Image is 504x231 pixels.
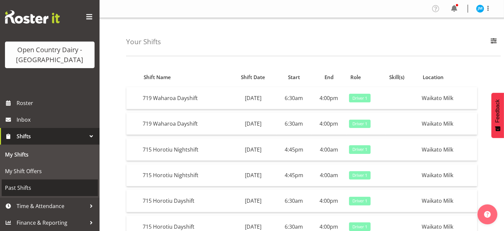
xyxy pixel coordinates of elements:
[140,113,230,135] td: 719 Waharoa Dayshift
[12,45,88,65] div: Open Country Dairy - [GEOGRAPHIC_DATA]
[5,183,95,193] span: Past Shifts
[419,190,477,212] td: Waikato Milk
[495,99,501,123] span: Feedback
[140,138,230,161] td: 715 Horotiu Nightshift
[276,138,312,161] td: 4:45pm
[491,93,504,138] button: Feedback - Show survey
[419,138,477,161] td: Waikato Milk
[17,131,86,141] span: Shifts
[312,138,347,161] td: 4:00am
[140,190,230,212] td: 715 Horotiu Dayshift
[126,38,161,46] h4: Your Shifts
[230,138,276,161] td: [DATE]
[423,73,444,81] span: Location
[352,146,367,153] span: Driver 1
[5,150,95,160] span: My Shifts
[5,166,95,176] span: My Shift Offers
[230,113,276,135] td: [DATE]
[276,164,312,186] td: 4:45pm
[312,164,347,186] td: 4:00am
[419,113,477,135] td: Waikato Milk
[352,121,367,127] span: Driver 1
[241,73,265,81] span: Shift Date
[276,113,312,135] td: 6:30am
[419,164,477,186] td: Waikato Milk
[2,146,98,163] a: My Shifts
[2,179,98,196] a: Past Shifts
[352,224,367,230] span: Driver 1
[352,172,367,178] span: Driver 1
[17,201,86,211] span: Time & Attendance
[17,98,96,108] span: Roster
[352,95,367,101] span: Driver 1
[324,73,333,81] span: End
[230,164,276,186] td: [DATE]
[312,190,347,212] td: 4:00pm
[352,198,367,204] span: Driver 1
[390,73,405,81] span: Skill(s)
[17,218,86,228] span: Finance & Reporting
[17,115,96,125] span: Inbox
[350,73,361,81] span: Role
[140,164,230,186] td: 715 Horotiu Nightshift
[487,35,501,49] button: Filter Employees
[419,87,477,109] td: Waikato Milk
[484,211,491,218] img: help-xxl-2.png
[2,163,98,179] a: My Shift Offers
[288,73,300,81] span: Start
[5,10,60,24] img: Rosterit website logo
[144,73,171,81] span: Shift Name
[276,190,312,212] td: 6:30am
[230,87,276,109] td: [DATE]
[140,87,230,109] td: 719 Waharoa Dayshift
[312,87,347,109] td: 4:00pm
[230,190,276,212] td: [DATE]
[476,5,484,13] img: john-may11696.jpg
[312,113,347,135] td: 4:00pm
[276,87,312,109] td: 6:30am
